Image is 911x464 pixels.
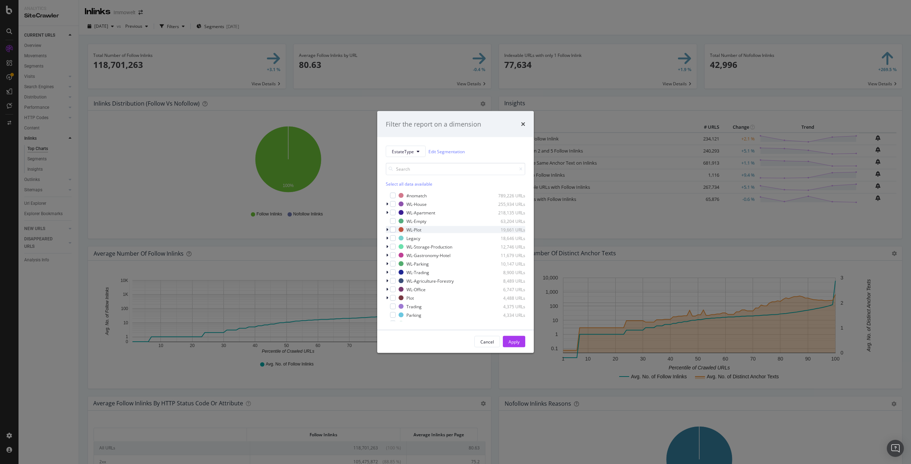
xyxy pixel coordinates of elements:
[406,286,426,292] div: WL-Office
[490,286,525,292] div: 6,747 URLs
[406,209,435,215] div: WL-Apartment
[406,261,429,267] div: WL-Parking
[406,192,427,198] div: #nomatch
[406,244,452,250] div: WL-Storage-Production
[490,269,525,275] div: 8,900 URLs
[509,338,520,345] div: Apply
[406,252,451,258] div: WL-Gastronomy-Hotel
[406,278,454,284] div: WL-Agriculture-Forestry
[377,111,534,353] div: modal
[406,303,422,309] div: Trading
[406,235,420,241] div: Legacy
[386,163,525,175] input: Search
[406,269,429,275] div: WL-Trading
[490,320,525,326] div: 4,271 URLs
[490,201,525,207] div: 255,934 URLs
[406,295,414,301] div: Plot
[406,226,421,233] div: WL-Plot
[428,148,465,155] a: Edit Segmentation
[521,119,525,129] div: times
[490,312,525,318] div: 4,334 URLs
[406,201,427,207] div: WL-House
[490,252,525,258] div: 11,679 URLs
[480,338,494,345] div: Cancel
[503,336,525,347] button: Apply
[386,181,525,187] div: Select all data available
[392,148,414,154] span: EstateType
[490,218,525,224] div: 63,204 URLs
[490,278,525,284] div: 8,489 URLs
[490,235,525,241] div: 18,646 URLs
[490,226,525,233] div: 19,661 URLs
[406,312,421,318] div: Parking
[490,209,525,215] div: 218,135 URLs
[386,146,426,157] button: EstateType
[406,218,426,224] div: WL-Empty
[474,336,500,347] button: Cancel
[386,119,481,129] div: Filter the report on a dimension
[406,320,420,326] div: EMPTY
[490,261,525,267] div: 10,147 URLs
[490,192,525,198] div: 789,226 URLs
[490,295,525,301] div: 4,488 URLs
[887,440,904,457] div: Open Intercom Messenger
[490,303,525,309] div: 4,375 URLs
[490,244,525,250] div: 12,746 URLs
